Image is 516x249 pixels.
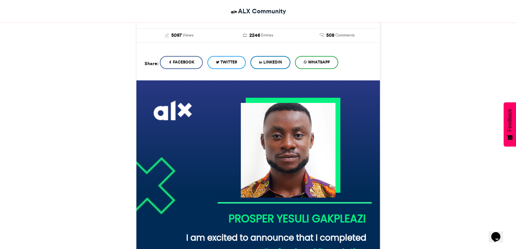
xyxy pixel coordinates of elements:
span: Views [183,32,193,38]
h5: Share: [145,59,159,68]
span: LinkedIn [263,59,282,65]
span: Feedback [507,109,513,131]
a: 508 Comments [302,32,372,39]
span: Entries [261,32,273,38]
button: Feedback - Show survey [504,102,516,146]
iframe: chat widget [489,223,509,242]
a: LinkedIn [250,56,290,69]
img: ALX Community [230,8,238,16]
span: 5097 [171,32,182,39]
span: Comments [335,32,355,38]
a: WhatsApp [295,56,338,69]
span: 2246 [249,32,260,39]
span: Twitter [220,59,237,65]
span: 508 [326,32,334,39]
a: 5097 Views [145,32,214,39]
a: ALX Community [230,7,286,16]
a: Facebook [160,56,203,69]
a: Twitter [207,56,246,69]
a: 2246 Entries [223,32,293,39]
span: WhatsApp [308,59,330,65]
span: Facebook [173,59,194,65]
